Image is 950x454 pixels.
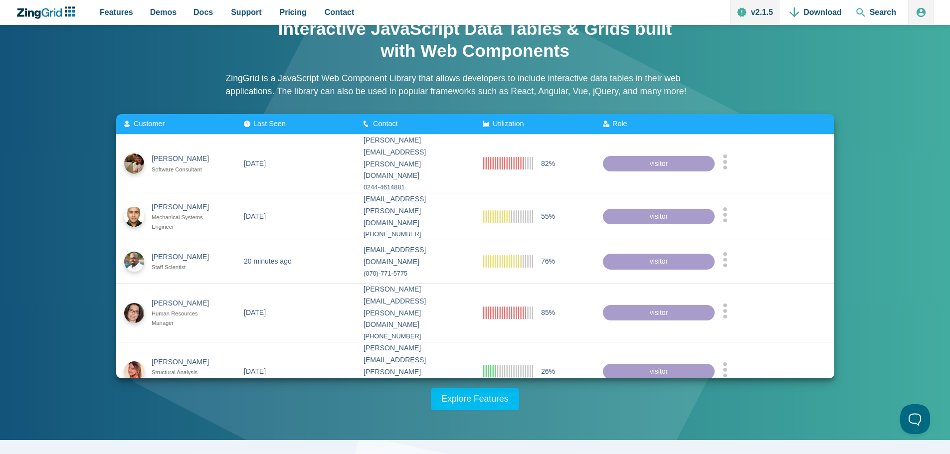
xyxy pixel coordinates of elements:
[280,5,307,19] span: Pricing
[541,306,555,318] span: 85%
[16,6,80,19] a: ZingChart Logo. Click to return to the homepage
[541,365,555,377] span: 26%
[603,254,715,270] div: visitor
[364,182,467,193] div: 0244-4614881
[152,309,218,328] div: Human Resources Manager
[244,365,266,377] div: [DATE]
[152,153,218,165] div: [PERSON_NAME]
[900,404,930,434] iframe: Toggle Customer Support
[541,210,555,222] span: 55%
[244,157,266,169] div: [DATE]
[364,342,467,390] div: [PERSON_NAME][EMAIL_ADDRESS][PERSON_NAME][DOMAIN_NAME]
[244,256,292,268] div: 20 minutes ago
[364,135,467,182] div: [PERSON_NAME][EMAIL_ADDRESS][PERSON_NAME][DOMAIN_NAME]
[603,363,715,379] div: visitor
[152,165,218,174] div: Software Consultant
[152,201,218,213] div: [PERSON_NAME]
[364,193,467,229] div: [EMAIL_ADDRESS][PERSON_NAME][DOMAIN_NAME]
[364,244,467,268] div: [EMAIL_ADDRESS][DOMAIN_NAME]
[134,120,165,128] span: Customer
[276,18,675,62] h1: Interactive JavaScript Data Tables & Grids built with Web Components
[152,263,218,272] div: Staff Scientist
[493,120,524,128] span: Utilization
[100,5,133,19] span: Features
[152,297,218,309] div: [PERSON_NAME]
[431,388,520,410] a: Explore Features
[603,155,715,171] div: visitor
[364,268,467,279] div: (070)-771-5775
[226,72,725,98] p: ZingGrid is a JavaScript Web Component Library that allows developers to include interactive data...
[612,120,627,128] span: Role
[152,213,218,232] div: Mechanical Systems Engineer
[541,157,555,169] span: 82%
[253,120,286,128] span: Last Seen
[373,120,398,128] span: Contact
[364,229,467,240] div: [PHONE_NUMBER]
[603,304,715,320] div: visitor
[603,208,715,224] div: visitor
[193,5,213,19] span: Docs
[244,210,266,222] div: [DATE]
[541,256,555,268] span: 76%
[152,356,218,368] div: [PERSON_NAME]
[244,306,266,318] div: [DATE]
[364,284,467,331] div: [PERSON_NAME][EMAIL_ADDRESS][PERSON_NAME][DOMAIN_NAME]
[152,251,218,263] div: [PERSON_NAME]
[231,5,261,19] span: Support
[364,331,467,342] div: [PHONE_NUMBER]
[150,5,177,19] span: Demos
[325,5,355,19] span: Contact
[152,368,218,387] div: Structural Analysis Engineer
